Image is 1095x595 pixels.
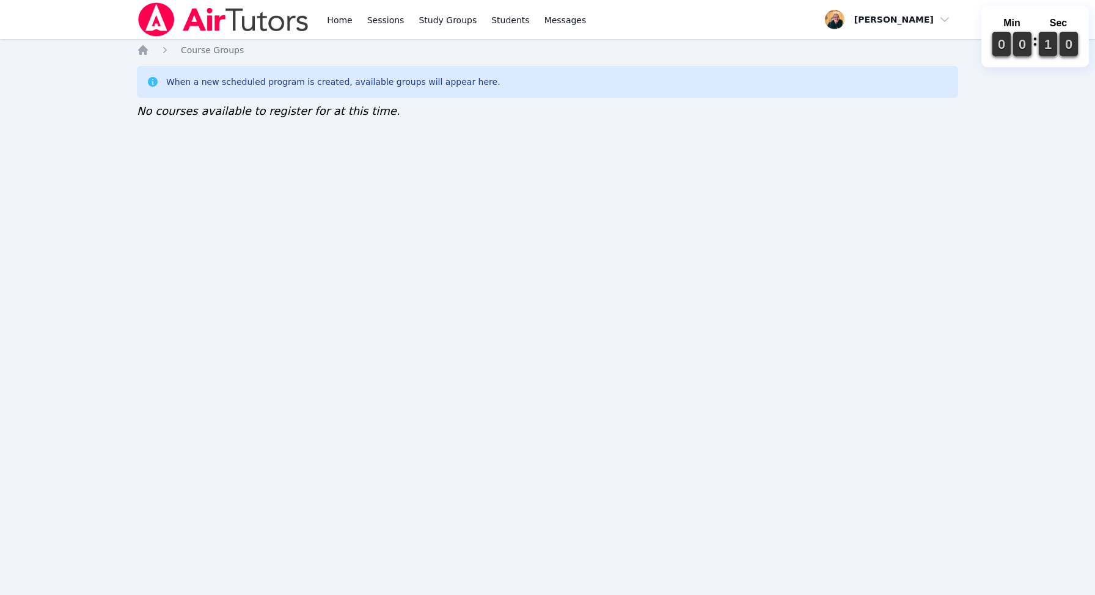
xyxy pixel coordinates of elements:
[544,14,587,26] span: Messages
[137,2,310,37] img: Air Tutors
[137,104,400,117] span: No courses available to register for at this time.
[137,44,958,56] nav: Breadcrumb
[166,76,500,88] div: When a new scheduled program is created, available groups will appear here.
[181,44,244,56] a: Course Groups
[181,45,244,55] span: Course Groups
